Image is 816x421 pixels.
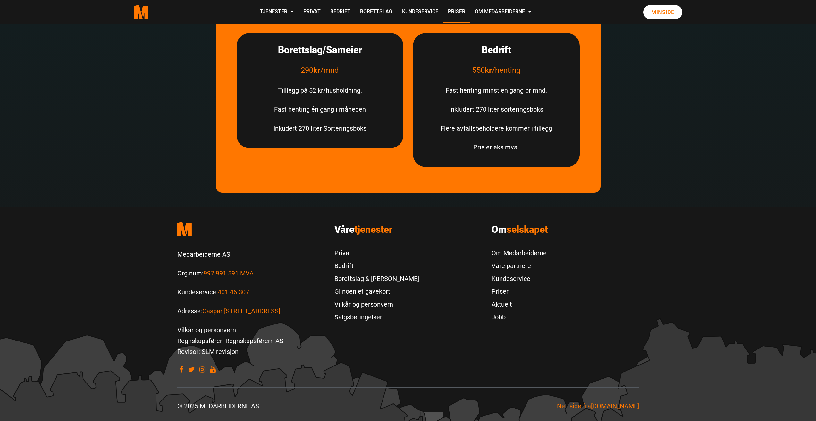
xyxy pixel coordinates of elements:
a: Salgsbetingelser [334,311,419,324]
a: Bedrift [334,259,419,272]
a: Om Medarbeiderne [492,247,547,259]
a: Vilkår og personvern [177,326,236,334]
h3: Borettslag/Sameier [243,44,397,56]
a: Call us to 401 46 307 [218,288,249,296]
div: © 2025 MEDARBEIDERNE AS [172,400,408,411]
a: Visit our Twitter [188,366,195,373]
h3: Bedrift [419,44,573,56]
span: [DOMAIN_NAME] [591,402,639,410]
a: Visit our youtube [210,366,216,373]
a: Våre partnere [492,259,547,272]
a: Kundeservice [492,272,547,285]
a: Priser [443,1,470,23]
a: Nettside fra Mediasparx.com [557,402,639,410]
p: Inkudert 270 liter Sorteringsboks [243,123,397,134]
a: Gi noen et gavekort [334,285,419,298]
a: Kundeservice [397,1,443,23]
a: Privat [334,247,419,259]
a: Les mer om Caspar Storms vei 16, 0664 Oslo [202,307,280,315]
p: Kundeservice: [177,287,325,298]
h3: Våre [334,224,482,235]
p: Inkludert 270 liter sorteringsboks [419,104,573,115]
a: Aktuelt [492,298,547,311]
p: Fast henting én gang i måneden [243,104,397,115]
span: selskapet [507,224,548,235]
p: Fast henting minst én gang pr mnd. [419,85,573,96]
p: Medarbeiderne AS [177,249,325,260]
a: Revisor: SLM revisjon [177,348,239,356]
p: Org.num: [177,268,325,279]
h3: Om [492,224,639,235]
a: Les mer om Org.num [204,269,254,277]
a: Medarbeiderne start [177,217,325,241]
a: Priser [492,285,547,298]
p: Flere avfallsbeholdere kommer i tillegg [419,123,573,134]
span: tjenester [354,224,392,235]
a: Privat [299,1,325,23]
span: 550 /henting [472,66,520,75]
a: Vilkår og personvern [334,298,419,311]
a: Jobb [492,311,547,324]
strong: kr [485,66,492,75]
a: Tjenester [255,1,299,23]
a: Bedrift [325,1,355,23]
a: Regnskapsfører: Regnskapsførern AS [177,337,283,345]
a: Borettslag & [PERSON_NAME] [334,272,419,285]
p: Tilllegg på 52 kr/husholdning. [243,85,397,96]
p: Adresse: [177,306,325,316]
strong: kr [313,66,320,75]
a: Minside [643,5,682,19]
span: 290 /mnd [301,66,339,75]
p: Pris er eks mva. [419,142,573,153]
a: Visit our Instagram [199,366,205,373]
a: Borettslag [355,1,397,23]
a: Visit our Facebook [180,366,183,373]
a: Om Medarbeiderne [470,1,536,23]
